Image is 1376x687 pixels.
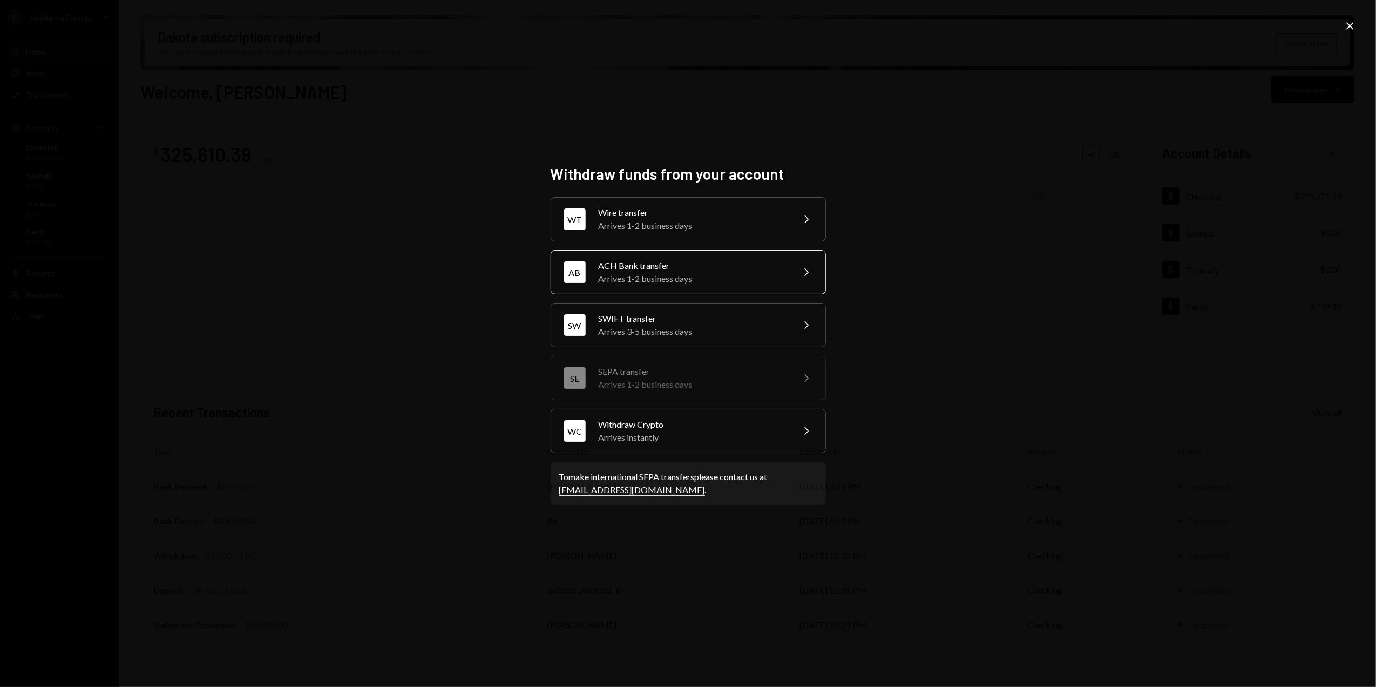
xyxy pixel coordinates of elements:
[551,164,826,185] h2: Withdraw funds from your account
[564,261,586,283] div: AB
[551,303,826,347] button: SWSWIFT transferArrives 3-5 business days
[599,272,787,285] div: Arrives 1-2 business days
[551,250,826,294] button: ABACH Bank transferArrives 1-2 business days
[559,484,705,496] a: [EMAIL_ADDRESS][DOMAIN_NAME]
[551,409,826,453] button: WCWithdraw CryptoArrives instantly
[551,197,826,241] button: WTWire transferArrives 1-2 business days
[599,365,787,378] div: SEPA transfer
[599,259,787,272] div: ACH Bank transfer
[564,367,586,389] div: SE
[564,420,586,442] div: WC
[599,418,787,431] div: Withdraw Crypto
[599,312,787,325] div: SWIFT transfer
[599,219,787,232] div: Arrives 1-2 business days
[551,356,826,400] button: SESEPA transferArrives 1-2 business days
[599,206,787,219] div: Wire transfer
[564,208,586,230] div: WT
[599,325,787,338] div: Arrives 3-5 business days
[599,378,787,391] div: Arrives 1-2 business days
[599,431,787,444] div: Arrives instantly
[559,470,817,496] div: To make international SEPA transfers please contact us at .
[564,314,586,336] div: SW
